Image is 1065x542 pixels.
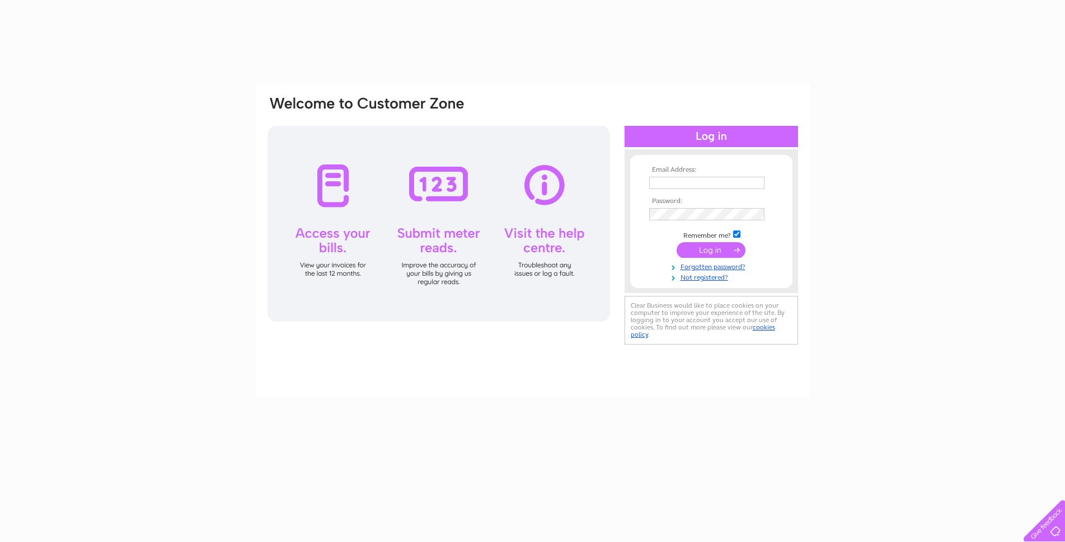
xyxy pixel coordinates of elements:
[649,271,776,282] a: Not registered?
[649,261,776,271] a: Forgotten password?
[646,166,776,174] th: Email Address:
[677,242,745,258] input: Submit
[631,323,775,338] a: cookies policy
[646,229,776,240] td: Remember me?
[646,197,776,205] th: Password:
[625,296,798,345] div: Clear Business would like to place cookies on your computer to improve your experience of the sit...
